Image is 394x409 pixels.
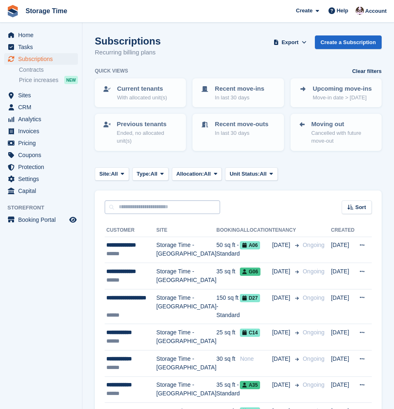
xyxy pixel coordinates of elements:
a: Price increases NEW [19,75,78,85]
span: Coupons [18,149,68,161]
td: Storage Time - [GEOGRAPHIC_DATA] [156,350,216,377]
a: Previous tenants Ended, no allocated unit(s) [96,115,185,150]
a: menu [4,101,78,113]
span: Invoices [18,125,68,137]
th: Tenancy [272,224,299,237]
img: Saeed [356,7,364,15]
td: 25 sq ft [216,324,240,350]
a: menu [4,149,78,161]
span: Tasks [18,41,68,53]
td: [DATE] [331,376,354,403]
img: stora-icon-8386f47178a22dfd0bd8f6a31ec36ba5ce8667c1dd55bd0f319d3a0aa187defe.svg [7,5,19,17]
span: Sites [18,89,68,101]
th: Booking [216,224,240,237]
span: Protection [18,161,68,173]
p: Upcoming move-ins [313,84,372,94]
span: A06 [240,241,260,249]
td: [DATE] [331,263,354,289]
span: Unit Status: [230,170,260,178]
td: Storage Time - [GEOGRAPHIC_DATA] [156,324,216,350]
a: Create a Subscription [315,35,382,49]
td: [DATE] [331,289,354,324]
a: Contracts [19,66,78,74]
a: menu [4,161,78,173]
span: G06 [240,268,260,276]
span: Price increases [19,76,59,84]
span: All [204,170,211,178]
td: Storage Time - [GEOGRAPHIC_DATA] [156,237,216,263]
a: Current tenants With allocated unit(s) [96,79,185,106]
h1: Subscriptions [95,35,161,47]
span: Allocation: [176,170,204,178]
span: [DATE] [272,328,292,337]
a: Upcoming move-ins Move-in date > [DATE] [291,79,381,106]
th: Site [156,224,216,237]
a: Storage Time [22,4,70,18]
td: 35 sq ft [216,263,240,289]
span: [DATE] [272,267,292,276]
p: In last 30 days [215,94,264,102]
span: All [111,170,118,178]
span: Ongoing [303,329,324,336]
a: menu [4,125,78,137]
p: Cancelled with future move-out [311,129,374,145]
a: menu [4,214,78,226]
a: Recent move-outs In last 30 days [193,115,283,142]
span: Booking Portal [18,214,68,226]
a: menu [4,29,78,41]
td: Storage Time - [GEOGRAPHIC_DATA] [156,376,216,403]
td: [DATE] [331,350,354,377]
span: [DATE] [272,241,292,249]
span: Create [296,7,312,15]
span: Help [337,7,348,15]
span: Ongoing [303,381,324,388]
span: A35 [240,381,260,389]
td: [DATE] [331,237,354,263]
div: None [240,355,272,363]
a: menu [4,41,78,53]
p: Recurring billing plans [95,48,161,57]
span: D27 [240,294,260,302]
p: Previous tenants [117,120,178,129]
span: Sort [355,203,366,212]
p: With allocated unit(s) [117,94,167,102]
a: menu [4,185,78,197]
span: Capital [18,185,68,197]
span: Account [365,7,387,15]
a: Clear filters [352,67,382,75]
span: Export [281,38,298,47]
div: NEW [64,76,78,84]
th: Allocation [240,224,272,237]
span: Home [18,29,68,41]
a: Moving out Cancelled with future move-out [291,115,381,150]
p: Recent move-outs [215,120,268,129]
span: All [260,170,267,178]
a: menu [4,173,78,185]
p: Move-in date > [DATE] [313,94,372,102]
p: Moving out [311,120,374,129]
a: menu [4,89,78,101]
span: All [150,170,157,178]
button: Export [272,35,308,49]
button: Site: All [95,167,129,181]
a: menu [4,113,78,125]
p: Ended, no allocated unit(s) [117,129,178,145]
span: Analytics [18,113,68,125]
span: Site: [99,170,111,178]
a: Preview store [68,215,78,225]
td: 30 sq ft [216,350,240,377]
th: Created [331,224,354,237]
span: Ongoing [303,268,324,275]
span: [DATE] [272,294,292,302]
button: Type: All [132,167,169,181]
a: menu [4,137,78,149]
span: Settings [18,173,68,185]
span: [DATE] [272,355,292,363]
span: Type: [137,170,151,178]
button: Allocation: All [172,167,222,181]
td: Storage Time - [GEOGRAPHIC_DATA] [156,289,216,324]
span: Storefront [7,204,82,212]
th: Customer [105,224,156,237]
td: 50 sq ft - Standard [216,237,240,263]
span: CRM [18,101,68,113]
